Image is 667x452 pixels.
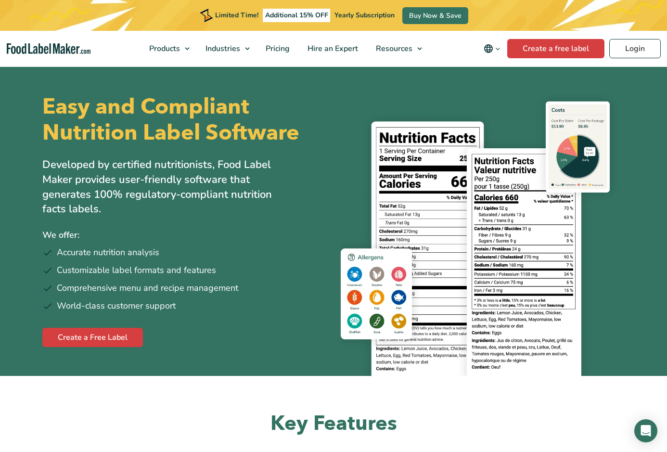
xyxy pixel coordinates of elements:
div: Open Intercom Messenger [634,419,657,442]
span: Accurate nutrition analysis [57,246,159,259]
p: We offer: [42,228,326,242]
a: Products [141,31,194,66]
span: Yearly Subscription [334,11,395,20]
span: Hire an Expert [305,43,359,54]
a: Buy Now & Save [402,7,468,24]
a: Industries [197,31,255,66]
a: Create a Free Label [42,328,143,347]
a: Create a free label [507,39,604,58]
span: Additional 15% OFF [263,9,331,22]
span: Resources [373,43,413,54]
span: World-class customer support [57,299,176,312]
a: Resources [367,31,427,66]
a: Hire an Expert [299,31,365,66]
p: Developed by certified nutritionists, Food Label Maker provides user-friendly software that gener... [42,157,293,217]
span: Pricing [263,43,291,54]
span: Comprehensive menu and recipe management [57,282,238,295]
span: Limited Time! [215,11,258,20]
a: Food Label Maker homepage [7,43,90,54]
span: Industries [203,43,241,54]
span: Products [146,43,181,54]
h2: Key Features [42,411,625,437]
a: Login [609,39,661,58]
button: Change language [477,39,507,58]
span: Customizable label formats and features [57,264,216,277]
a: Pricing [257,31,296,66]
h1: Easy and Compliant Nutrition Label Software [42,94,326,146]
